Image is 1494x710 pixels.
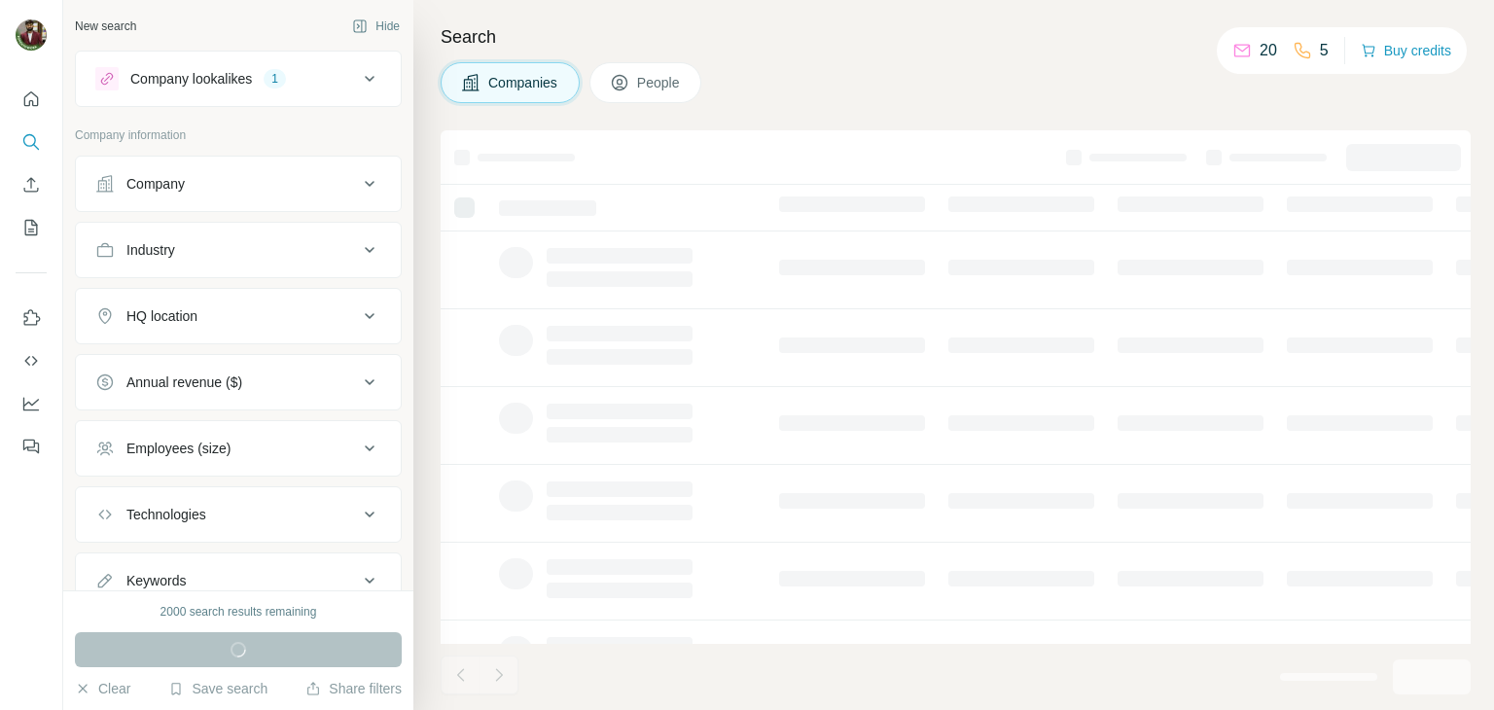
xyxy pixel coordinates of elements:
[16,343,47,378] button: Use Surfe API
[16,386,47,421] button: Dashboard
[16,210,47,245] button: My lists
[130,69,252,89] div: Company lookalikes
[16,429,47,464] button: Feedback
[76,160,401,207] button: Company
[76,425,401,472] button: Employees (size)
[637,73,682,92] span: People
[75,18,136,35] div: New search
[16,301,47,336] button: Use Surfe on LinkedIn
[126,240,175,260] div: Industry
[1320,39,1329,62] p: 5
[126,439,231,458] div: Employees (size)
[76,293,401,339] button: HQ location
[126,373,242,392] div: Annual revenue ($)
[76,557,401,604] button: Keywords
[488,73,559,92] span: Companies
[76,55,401,102] button: Company lookalikes1
[75,679,130,698] button: Clear
[76,227,401,273] button: Industry
[1361,37,1451,64] button: Buy credits
[160,603,317,621] div: 2000 search results remaining
[75,126,402,144] p: Company information
[168,679,267,698] button: Save search
[338,12,413,41] button: Hide
[126,306,197,326] div: HQ location
[16,82,47,117] button: Quick start
[441,23,1471,51] h4: Search
[16,19,47,51] img: Avatar
[76,359,401,406] button: Annual revenue ($)
[126,174,185,194] div: Company
[76,491,401,538] button: Technologies
[264,70,286,88] div: 1
[16,124,47,160] button: Search
[16,167,47,202] button: Enrich CSV
[305,679,402,698] button: Share filters
[126,505,206,524] div: Technologies
[1260,39,1277,62] p: 20
[126,571,186,590] div: Keywords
